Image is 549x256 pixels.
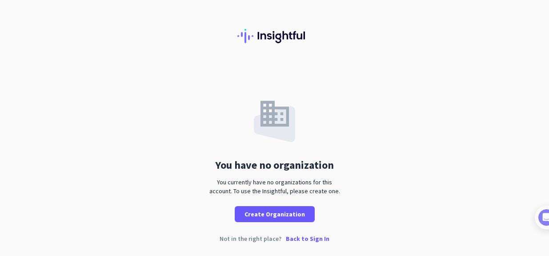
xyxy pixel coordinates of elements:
img: Insightful [237,29,312,43]
div: You have no organization [215,160,334,171]
div: You currently have no organizations for this account. To use the Insightful, please create one. [206,178,344,195]
button: Create Organization [235,206,315,222]
span: Create Organization [244,210,305,219]
p: Back to Sign In [286,236,329,242]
